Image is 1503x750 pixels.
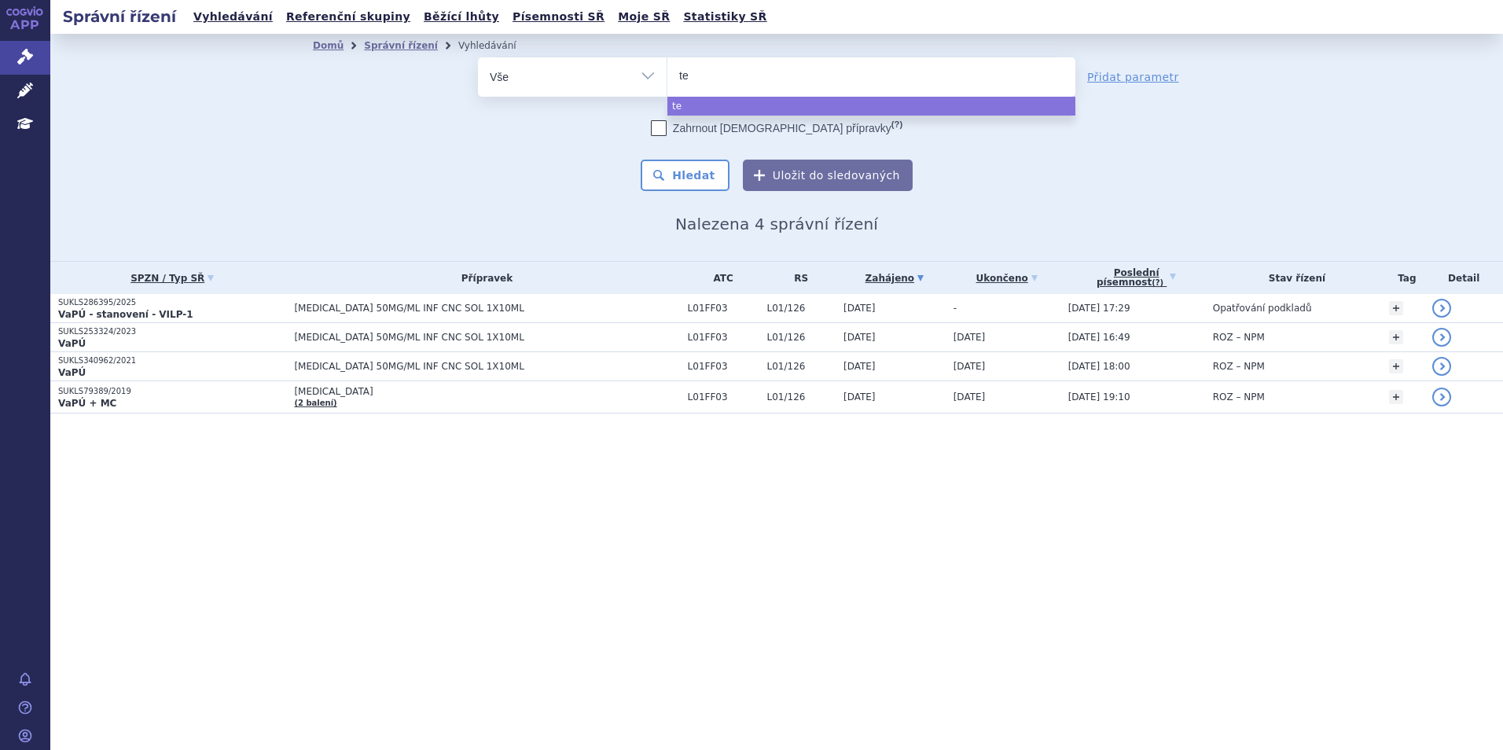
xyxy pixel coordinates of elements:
span: [MEDICAL_DATA] 50MG/ML INF CNC SOL 1X10ML [294,361,679,372]
span: [DATE] 18:00 [1068,361,1130,372]
a: Písemnosti SŘ [508,6,609,28]
span: - [954,303,957,314]
strong: VaPÚ [58,367,86,378]
span: Nalezena 4 správní řízení [675,215,878,233]
a: SPZN / Typ SŘ [58,267,286,289]
span: L01FF03 [688,303,759,314]
a: Zahájeno [843,267,946,289]
span: ROZ – NPM [1213,392,1265,403]
strong: VaPÚ [58,338,86,349]
a: Přidat parametr [1087,69,1179,85]
span: [DATE] 19:10 [1068,392,1130,403]
span: [DATE] [954,332,986,343]
p: SUKLS340962/2021 [58,355,286,366]
span: L01FF03 [688,361,759,372]
a: Správní řízení [364,40,438,51]
span: [DATE] [954,361,986,372]
label: Zahrnout [DEMOGRAPHIC_DATA] přípravky [651,120,902,136]
a: + [1389,390,1403,404]
button: Hledat [641,160,729,191]
a: (2 balení) [294,399,336,407]
th: Přípravek [286,262,679,294]
span: ROZ – NPM [1213,332,1265,343]
th: Stav řízení [1205,262,1382,294]
span: [DATE] 16:49 [1068,332,1130,343]
button: Uložit do sledovaných [743,160,913,191]
abbr: (?) [1152,278,1163,288]
span: [DATE] [843,361,876,372]
a: Vyhledávání [189,6,277,28]
th: ATC [680,262,759,294]
span: [DATE] [843,303,876,314]
a: Statistiky SŘ [678,6,771,28]
span: [DATE] [954,392,986,403]
th: Detail [1424,262,1503,294]
li: te [667,97,1075,116]
span: [MEDICAL_DATA] 50MG/ML INF CNC SOL 1X10ML [294,303,679,314]
a: Moje SŘ [613,6,674,28]
span: [DATE] [843,392,876,403]
abbr: (?) [891,119,902,130]
a: + [1389,359,1403,373]
a: Poslednípísemnost(?) [1068,262,1205,294]
span: L01/126 [767,361,836,372]
span: L01/126 [767,303,836,314]
span: L01/126 [767,392,836,403]
a: detail [1432,388,1451,406]
span: L01/126 [767,332,836,343]
span: [DATE] 17:29 [1068,303,1130,314]
a: Ukončeno [954,267,1060,289]
span: L01FF03 [688,332,759,343]
a: Domů [313,40,344,51]
h2: Správní řízení [50,6,189,28]
strong: VaPÚ + MC [58,398,116,409]
a: + [1389,301,1403,315]
a: + [1389,330,1403,344]
a: detail [1432,328,1451,347]
span: [MEDICAL_DATA] 50MG/ML INF CNC SOL 1X10ML [294,332,679,343]
a: detail [1432,299,1451,318]
strong: VaPÚ - stanovení - VILP-1 [58,309,193,320]
th: RS [759,262,836,294]
a: detail [1432,357,1451,376]
li: Vyhledávání [458,34,537,57]
span: L01FF03 [688,392,759,403]
p: SUKLS79389/2019 [58,386,286,397]
span: Opatřování podkladů [1213,303,1312,314]
a: Referenční skupiny [281,6,415,28]
a: Běžící lhůty [419,6,504,28]
span: ROZ – NPM [1213,361,1265,372]
th: Tag [1381,262,1424,294]
p: SUKLS286395/2025 [58,297,286,308]
p: SUKLS253324/2023 [58,326,286,337]
span: [DATE] [843,332,876,343]
span: [MEDICAL_DATA] [294,386,679,397]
